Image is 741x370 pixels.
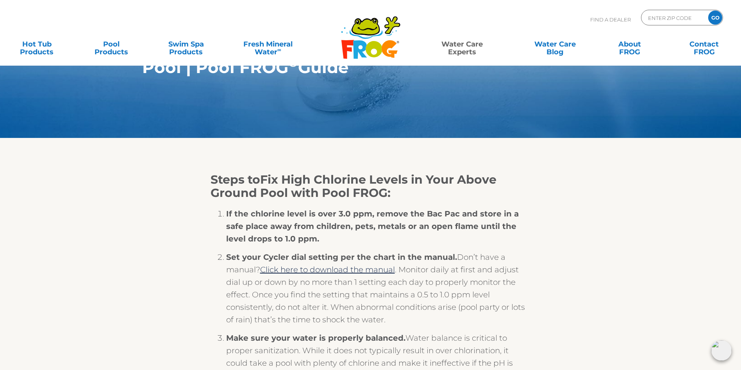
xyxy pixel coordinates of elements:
[675,36,733,52] a: ContactFROG
[647,12,700,23] input: Zip Code Form
[600,36,659,52] a: AboutFROG
[142,39,563,77] h1: How to Fix High Chlorine in Your Above Ground Pool | Pool FROG Guide
[226,209,519,243] strong: If the chlorine level is over 3.0 ppm, remove the Bac Pac and store in a safe place away from chi...
[82,36,141,52] a: PoolProducts
[211,172,260,187] strong: Steps to
[590,10,631,29] p: Find A Dealer
[226,252,457,262] strong: Set your Cycler dial setting per the chart in the manual.
[8,36,66,52] a: Hot TubProducts
[211,172,496,200] strong: Fix High Chlorine Levels in Your Above Ground Pool with Pool FROG:
[260,265,395,274] a: Click here to download the manual
[277,46,281,53] sup: ∞
[708,11,722,25] input: GO
[415,36,509,52] a: Water CareExperts
[232,36,304,52] a: Fresh MineralWater∞
[226,333,405,343] strong: Make sure your water is properly balanced.
[157,36,215,52] a: Swim SpaProducts
[711,340,732,361] img: openIcon
[226,251,531,332] li: Don’t have a manual? . Monitor daily at first and adjust dial up or down by no more than 1 settin...
[526,36,584,52] a: Water CareBlog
